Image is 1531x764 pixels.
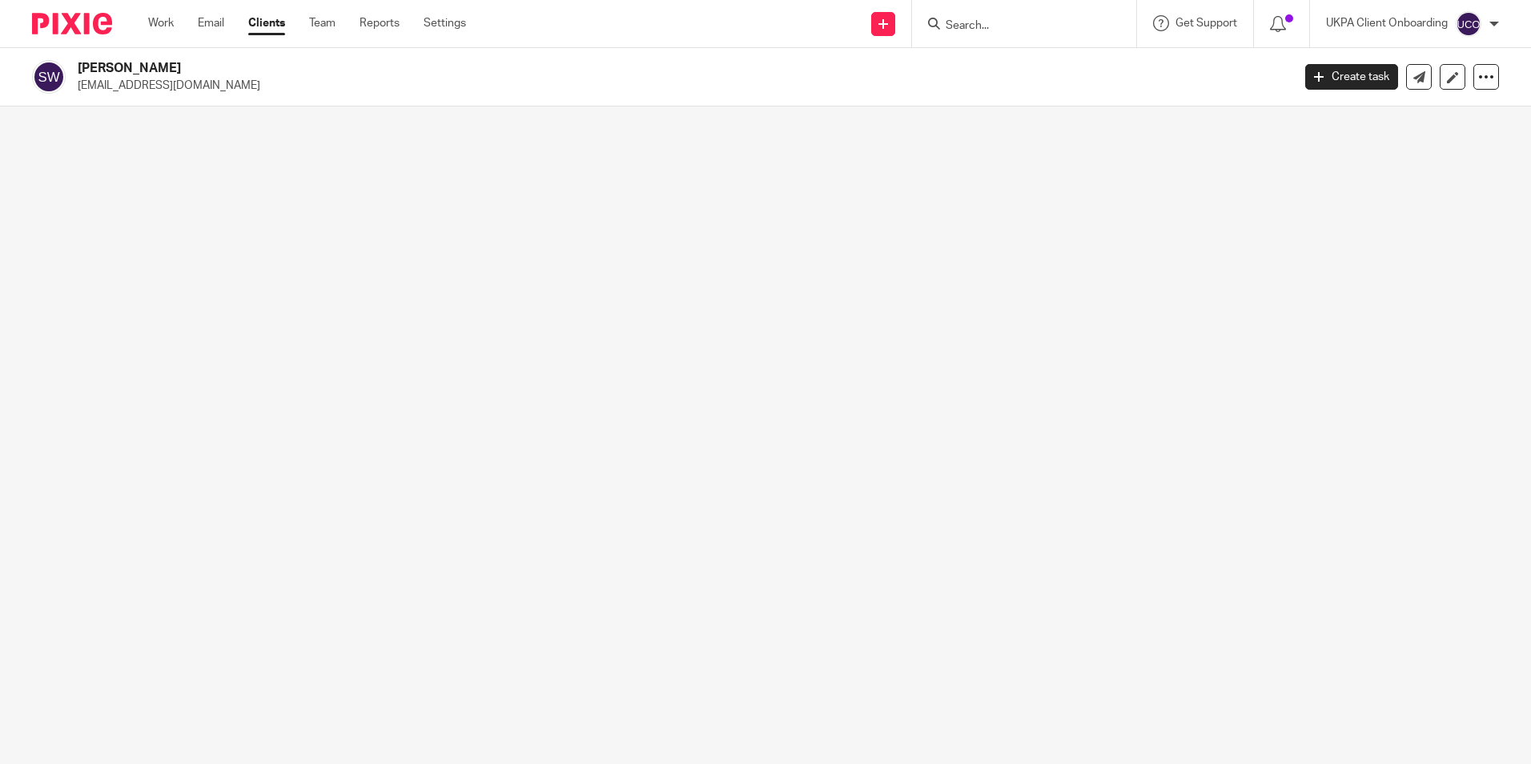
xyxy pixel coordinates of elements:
a: Settings [424,15,466,31]
a: Email [198,15,224,31]
a: Create task [1305,64,1398,90]
a: Work [148,15,174,31]
a: Reports [360,15,400,31]
input: Search [944,19,1088,34]
p: [EMAIL_ADDRESS][DOMAIN_NAME] [78,78,1281,94]
img: Pixie [32,13,112,34]
a: Clients [248,15,285,31]
img: svg%3E [32,60,66,94]
p: UKPA Client Onboarding [1326,15,1448,31]
span: Get Support [1175,18,1237,29]
h2: [PERSON_NAME] [78,60,1040,77]
a: Team [309,15,336,31]
img: svg%3E [1456,11,1481,37]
